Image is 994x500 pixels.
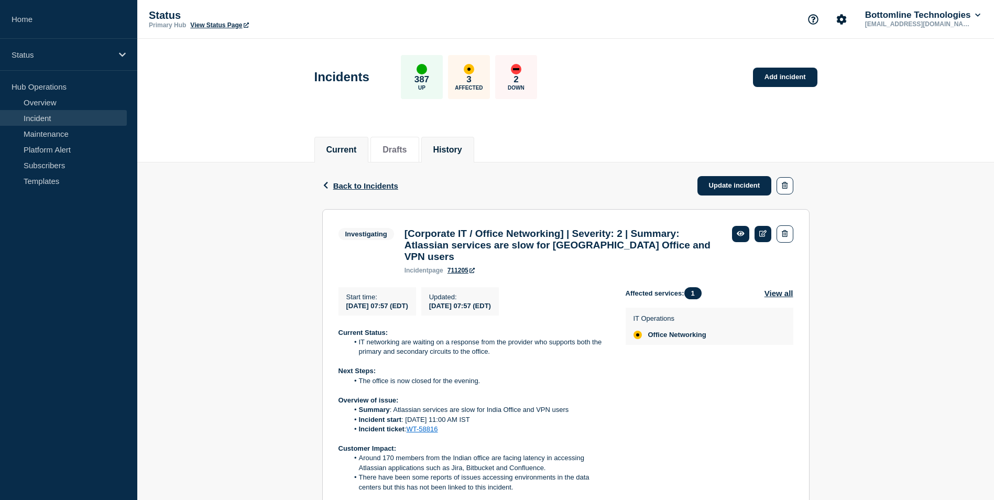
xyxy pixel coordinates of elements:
a: Add incident [753,68,817,87]
p: [EMAIL_ADDRESS][DOMAIN_NAME] [863,20,972,28]
a: 711205 [447,267,475,274]
strong: Next Steps: [338,367,376,375]
strong: Summary [359,406,390,414]
p: Affected [455,85,483,91]
p: Status [149,9,358,21]
p: IT Operations [633,314,706,322]
li: There have been some reports of issues accessing environments in the data centers but this has no... [348,473,609,492]
button: Drafts [383,145,407,155]
h1: Incidents [314,70,369,84]
span: Office Networking [648,331,706,339]
button: Current [326,145,357,155]
p: Up [418,85,425,91]
p: page [405,267,443,274]
li: IT networking are waiting on a response from the provider who supports both the primary and secon... [348,338,609,357]
strong: Overview of issue: [338,396,399,404]
p: Primary Hub [149,21,186,29]
div: affected [633,331,642,339]
div: [DATE] 07:57 (EDT) [429,301,491,310]
span: [DATE] 07:57 (EDT) [346,302,408,310]
a: View Status Page [190,21,248,29]
p: Start time : [346,293,408,301]
a: WT-58816 [407,425,438,433]
p: Down [508,85,525,91]
div: affected [464,64,474,74]
li: : [348,425,609,434]
div: up [417,64,427,74]
a: Update incident [697,176,772,195]
div: down [511,64,521,74]
p: 3 [466,74,471,85]
button: Back to Incidents [322,181,398,190]
strong: Customer Impact: [338,444,397,452]
li: : [DATE] 11:00 AM IST [348,415,609,425]
strong: Current Status: [338,329,388,336]
p: 2 [514,74,518,85]
strong: Incident start [359,416,402,423]
li: Around 170 members from the Indian office are facing latency in accessing Atlassian applications ... [348,453,609,473]
span: Back to Incidents [333,181,398,190]
h3: [Corporate IT / Office Networking] | Severity: 2 | Summary: Atlassian services are slow for [GEOG... [405,228,722,263]
button: Bottomline Technologies [863,10,982,20]
button: History [433,145,462,155]
button: Support [802,8,824,30]
li: The office is now closed for the evening. [348,376,609,386]
span: Affected services: [626,287,707,299]
p: Status [12,50,112,59]
p: 387 [414,74,429,85]
button: Account settings [831,8,853,30]
span: Investigating [338,228,394,240]
p: Updated : [429,293,491,301]
span: incident [405,267,429,274]
li: : Atlassian services are slow for India Office and VPN users [348,405,609,415]
button: View all [764,287,793,299]
span: 1 [684,287,702,299]
strong: Incident ticket [359,425,405,433]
